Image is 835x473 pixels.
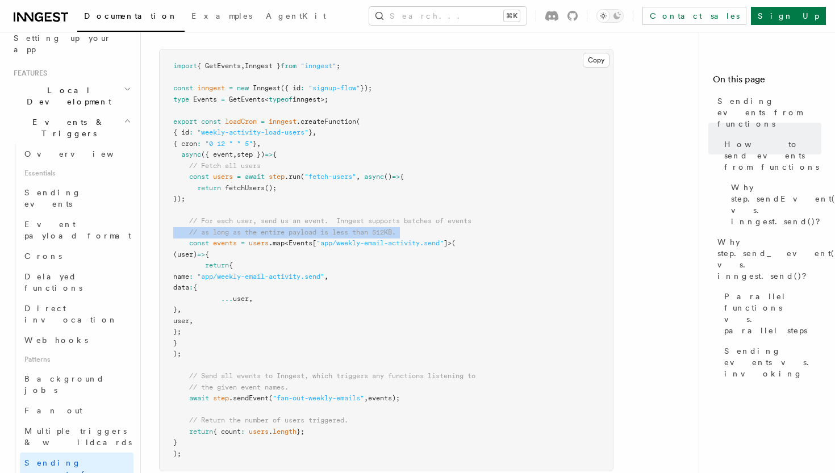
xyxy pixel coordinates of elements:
[205,250,209,258] span: {
[213,239,237,247] span: events
[233,295,249,303] span: user
[717,95,821,129] span: Sending events from functions
[724,139,821,173] span: How to send events from functions
[181,150,201,158] span: async
[293,95,328,103] span: inngest>;
[300,62,336,70] span: "inngest"
[24,426,132,447] span: Multiple triggers & wildcards
[189,394,209,402] span: await
[259,3,333,31] a: AgentKit
[197,184,221,192] span: return
[713,73,821,91] h4: On this page
[221,95,225,103] span: =
[229,95,265,103] span: GetEvents
[20,350,133,369] span: Patterns
[249,239,269,247] span: users
[727,177,821,232] a: Why step.sendEvent() vs. inngest.send()?
[20,298,133,330] a: Direct invocation
[213,428,241,436] span: { count
[312,239,316,247] span: [
[356,173,360,181] span: ,
[173,195,185,203] span: });
[189,239,209,247] span: const
[241,428,245,436] span: :
[24,272,82,292] span: Delayed functions
[213,394,229,402] span: step
[257,140,261,148] span: ,
[249,295,253,303] span: ,
[20,214,133,246] a: Event payload format
[269,95,293,103] span: typeof
[229,261,233,269] span: {
[360,84,372,92] span: });
[173,62,197,70] span: import
[24,220,131,240] span: Event payload format
[173,118,197,125] span: export
[173,450,181,458] span: );
[24,188,81,208] span: Sending events
[213,173,233,181] span: users
[583,53,609,68] button: Copy
[237,173,241,181] span: =
[392,173,400,181] span: =>
[297,428,304,436] span: };
[384,173,392,181] span: ()
[253,84,281,92] span: Inngest
[400,173,404,181] span: {
[265,184,277,192] span: ();
[316,239,444,247] span: "app/weekly-email-activity.send"
[245,173,265,181] span: await
[189,128,193,136] span: :
[245,62,281,70] span: Inngest }
[285,239,289,247] span: <
[253,140,257,148] span: }
[269,394,273,402] span: (
[193,95,217,103] span: Events
[189,283,193,291] span: :
[720,286,821,341] a: Parallel functions vs. parallel steps
[225,184,265,192] span: fetchUsers
[261,118,265,125] span: =
[304,173,356,181] span: "fetch-users"
[724,291,821,336] span: Parallel functions vs. parallel steps
[300,84,304,92] span: :
[233,150,237,158] span: ,
[20,144,133,164] a: Overview
[201,118,221,125] span: const
[197,84,225,92] span: inngest
[173,84,193,92] span: const
[504,10,520,22] kbd: ⌘K
[225,118,257,125] span: loadCron
[173,128,189,136] span: { id
[269,118,297,125] span: inngest
[9,28,133,60] a: Setting up your app
[229,84,233,92] span: =
[20,164,133,182] span: Essentials
[193,283,197,291] span: {
[281,62,297,70] span: from
[273,394,364,402] span: "fan-out-weekly-emails"
[229,394,269,402] span: .sendEvent
[173,317,189,325] span: user
[237,150,265,158] span: step })
[24,406,82,415] span: Fan out
[173,328,181,336] span: };
[173,350,181,358] span: );
[20,246,133,266] a: Crons
[642,7,746,25] a: Contact sales
[720,134,821,177] a: How to send events from functions
[9,112,133,144] button: Events & Triggers
[9,116,124,139] span: Events & Triggers
[177,305,181,313] span: ,
[173,250,197,258] span: (user)
[9,69,47,78] span: Features
[201,150,233,158] span: ({ event
[20,421,133,453] a: Multiple triggers & wildcards
[173,140,197,148] span: { cron
[237,84,249,92] span: new
[20,266,133,298] a: Delayed functions
[221,295,233,303] span: ...
[173,339,177,347] span: }
[189,217,471,225] span: // For each user, send us an event. Inngest supports batches of events
[713,232,821,286] a: Why step.send_event() vs. inngest.send()?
